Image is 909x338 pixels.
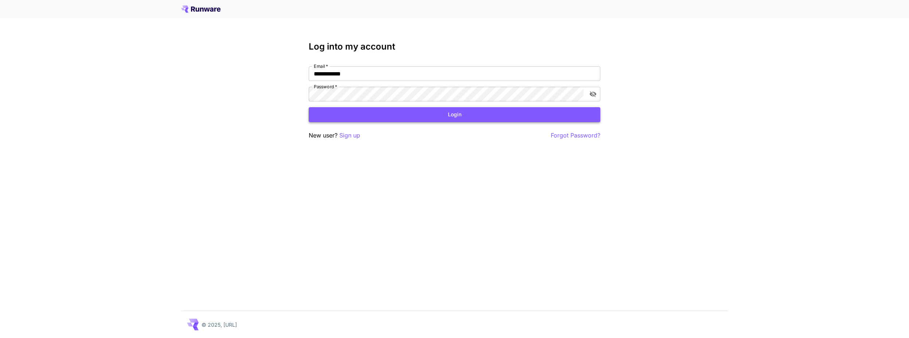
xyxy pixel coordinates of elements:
[339,131,360,140] button: Sign up
[586,88,600,101] button: toggle password visibility
[309,131,360,140] p: New user?
[551,131,600,140] button: Forgot Password?
[314,63,328,69] label: Email
[202,321,237,329] p: © 2025, [URL]
[309,107,600,122] button: Login
[309,42,600,52] h3: Log into my account
[314,83,337,90] label: Password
